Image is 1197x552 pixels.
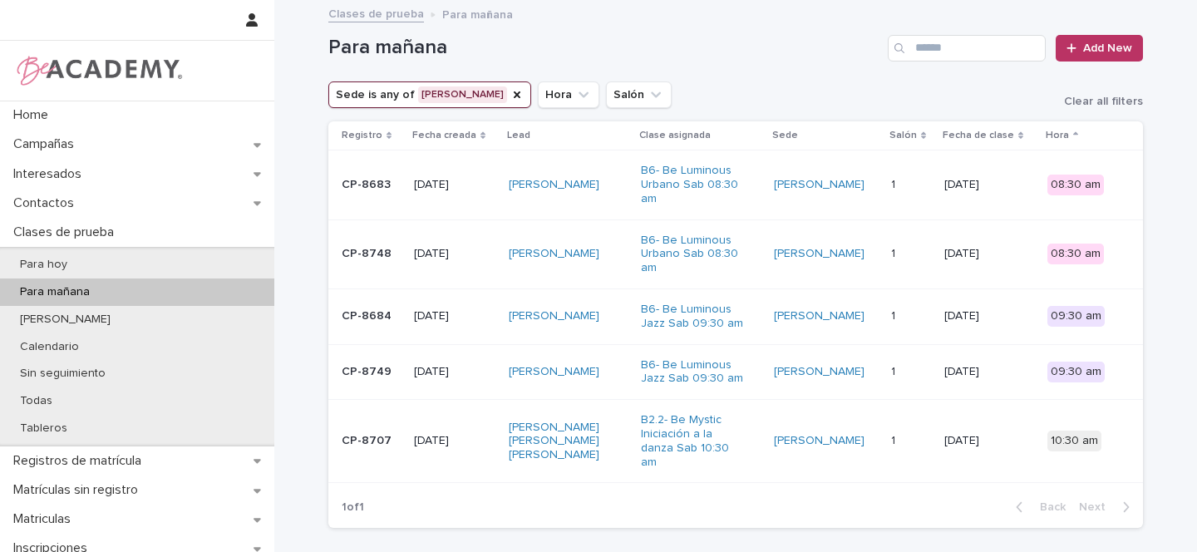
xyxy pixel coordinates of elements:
[774,309,864,323] a: [PERSON_NAME]
[442,4,513,22] p: Para mañana
[342,126,382,145] p: Registro
[891,431,899,448] p: 1
[509,309,599,323] a: [PERSON_NAME]
[342,309,401,323] p: CP-8684
[944,309,1034,323] p: [DATE]
[414,309,495,323] p: [DATE]
[944,178,1034,192] p: [DATE]
[944,434,1034,448] p: [DATE]
[1047,175,1104,195] div: 08:30 am
[891,306,899,323] p: 1
[7,107,62,123] p: Home
[641,234,745,275] a: B6- Be Luminous Urbano Sab 08:30 am
[641,303,745,331] a: B6- Be Luminous Jazz Sab 09:30 am
[606,81,672,108] button: Salón
[7,285,103,299] p: Para mañana
[507,126,530,145] p: Lead
[1064,96,1143,107] span: Clear all filters
[538,81,599,108] button: Hora
[943,126,1014,145] p: Fecha de clase
[639,126,711,145] p: Clase asignada
[328,3,424,22] a: Clases de prueba
[509,365,599,379] a: [PERSON_NAME]
[7,394,66,408] p: Todas
[641,413,745,469] a: B2.2- Be Mystic Iniciación a la danza Sab 10:30 am
[7,421,81,436] p: Tableros
[7,258,81,272] p: Para hoy
[641,164,745,205] a: B6- Be Luminous Urbano Sab 08:30 am
[13,54,184,87] img: WPrjXfSUmiLcdUfaYY4Q
[342,434,401,448] p: CP-8707
[328,150,1143,219] tr: CP-8683[DATE][PERSON_NAME] B6- Be Luminous Urbano Sab 08:30 am [PERSON_NAME] 11 [DATE]08:30 am
[774,178,864,192] a: [PERSON_NAME]
[414,247,495,261] p: [DATE]
[1056,35,1143,62] a: Add New
[1047,362,1105,382] div: 09:30 am
[1079,501,1116,513] span: Next
[328,344,1143,400] tr: CP-8749[DATE][PERSON_NAME] B6- Be Luminous Jazz Sab 09:30 am [PERSON_NAME] 11 [DATE]09:30 am
[888,35,1046,62] input: Search
[509,247,599,261] a: [PERSON_NAME]
[414,178,495,192] p: [DATE]
[342,247,401,261] p: CP-8748
[7,166,95,182] p: Interesados
[509,178,599,192] a: [PERSON_NAME]
[1047,306,1105,327] div: 09:30 am
[414,365,495,379] p: [DATE]
[1072,500,1143,515] button: Next
[328,487,377,528] p: 1 of 1
[1046,126,1069,145] p: Hora
[1047,431,1101,451] div: 10:30 am
[7,224,127,240] p: Clases de prueba
[342,178,401,192] p: CP-8683
[328,400,1143,483] tr: CP-8707[DATE][PERSON_NAME] [PERSON_NAME] [PERSON_NAME] B2.2- Be Mystic Iniciación a la danza Sab ...
[342,365,401,379] p: CP-8749
[7,340,92,354] p: Calendario
[1047,244,1104,264] div: 08:30 am
[774,247,864,261] a: [PERSON_NAME]
[328,219,1143,288] tr: CP-8748[DATE][PERSON_NAME] B6- Be Luminous Urbano Sab 08:30 am [PERSON_NAME] 11 [DATE]08:30 am
[1030,501,1066,513] span: Back
[7,367,119,381] p: Sin seguimiento
[328,288,1143,344] tr: CP-8684[DATE][PERSON_NAME] B6- Be Luminous Jazz Sab 09:30 am [PERSON_NAME] 11 [DATE]09:30 am
[944,365,1034,379] p: [DATE]
[7,511,84,527] p: Matriculas
[328,81,531,108] button: Sede
[509,421,613,462] a: [PERSON_NAME] [PERSON_NAME] [PERSON_NAME]
[328,36,881,60] h1: Para mañana
[412,126,476,145] p: Fecha creada
[641,358,745,387] a: B6- Be Luminous Jazz Sab 09:30 am
[7,453,155,469] p: Registros de matrícula
[944,247,1034,261] p: [DATE]
[889,126,917,145] p: Salón
[1051,96,1143,107] button: Clear all filters
[1083,42,1132,54] span: Add New
[772,126,798,145] p: Sede
[7,313,124,327] p: [PERSON_NAME]
[774,434,864,448] a: [PERSON_NAME]
[7,482,151,498] p: Matrículas sin registro
[774,365,864,379] a: [PERSON_NAME]
[7,195,87,211] p: Contactos
[7,136,87,152] p: Campañas
[1002,500,1072,515] button: Back
[891,175,899,192] p: 1
[414,434,495,448] p: [DATE]
[891,362,899,379] p: 1
[891,244,899,261] p: 1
